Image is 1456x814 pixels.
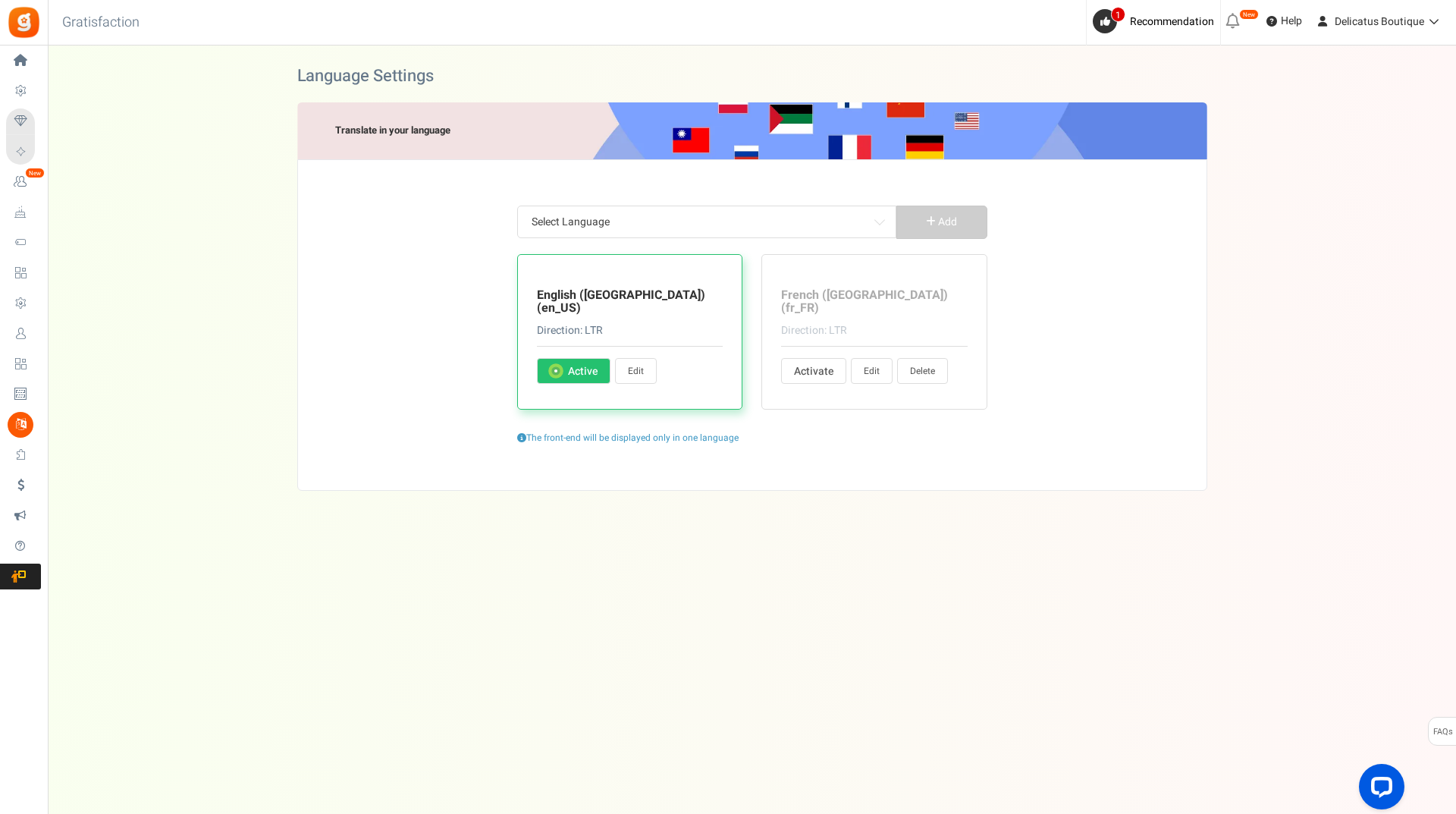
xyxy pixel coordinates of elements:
span: Select Language [517,206,896,238]
em: New [1239,9,1259,20]
img: Gratisfaction [7,5,41,39]
h5: Translate in your language [335,125,450,136]
span: Select Language [526,209,888,236]
span: Active [568,364,598,379]
p: Direction: LTR [537,323,723,338]
em: New [25,168,45,178]
a: Help [1260,9,1308,33]
a: Edit [615,358,657,384]
h3: French ([GEOGRAPHIC_DATA]) (fr_FR) [781,289,968,316]
span: 1 [1111,7,1125,22]
h2: Language Settings [297,68,434,83]
span: Help [1277,14,1302,29]
a: Edit [851,358,893,384]
span: FAQs [1432,718,1453,746]
span: Recommendation [1130,14,1214,30]
span: Delicatus Boutique [1335,14,1424,30]
div: The front-end will be displayed only in one language [517,432,987,445]
p: Direction: LTR [781,323,968,338]
a: Delete [897,358,948,384]
h3: English ([GEOGRAPHIC_DATA]) (en_US) [537,289,723,316]
a: New [6,169,41,195]
a: 1 Recommendation [1093,9,1220,33]
span: Activate [794,364,830,379]
h3: Gratisfaction [45,8,156,38]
